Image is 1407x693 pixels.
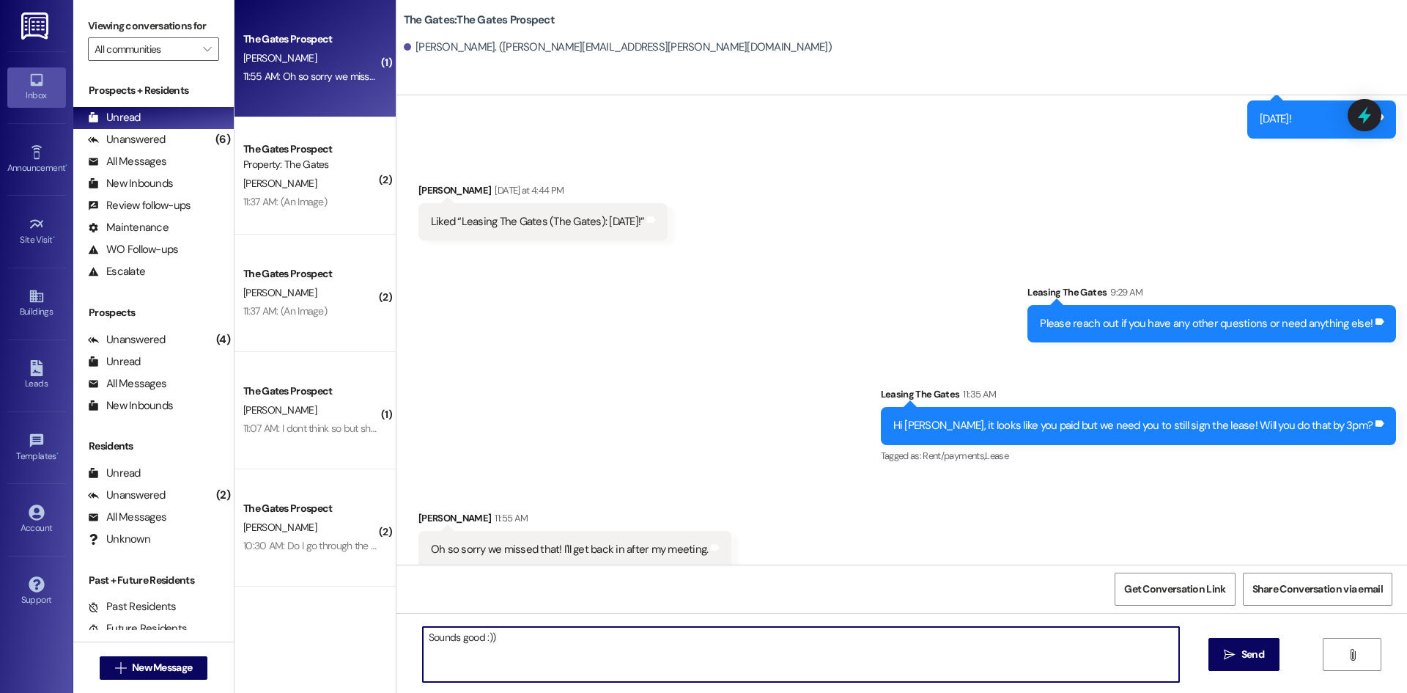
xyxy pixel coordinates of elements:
div: Unanswered [88,132,166,147]
a: Site Visit • [7,212,66,252]
div: Unanswered [88,488,166,503]
div: [PERSON_NAME]. ([PERSON_NAME][EMAIL_ADDRESS][PERSON_NAME][DOMAIN_NAME]) [404,40,832,55]
span: [PERSON_NAME] [243,177,317,190]
a: Account [7,500,66,540]
div: Escalate [88,264,145,279]
div: Past + Future Residents [73,573,234,588]
i:  [203,43,211,55]
i:  [1224,649,1235,661]
a: Buildings [7,284,66,323]
a: Support [7,572,66,612]
a: Inbox [7,67,66,107]
div: All Messages [88,510,166,525]
div: Unread [88,110,141,125]
div: 11:37 AM: (An Image) [243,195,327,208]
div: (2) [213,484,234,507]
div: 10:30 AM: Do I go through the app or an email? [243,539,442,552]
div: Maintenance [88,220,169,235]
div: Leasing The Gates [881,386,1397,407]
div: Unread [88,354,141,370]
div: Future Residents [88,621,187,637]
div: All Messages [88,154,166,169]
div: New Inbounds [88,176,173,191]
div: The Gates Prospect [243,142,379,157]
div: Unknown [88,532,150,547]
div: [PERSON_NAME] [418,510,732,531]
div: Tagged as: [881,445,1397,466]
div: Unread [88,466,141,481]
button: New Message [100,656,208,680]
div: Property: The Gates [243,157,379,172]
span: [PERSON_NAME] [243,286,317,299]
span: [PERSON_NAME] [243,51,317,65]
div: 11:55 AM: Oh so sorry we missed that! I'll get back in after my meeting. [243,70,538,83]
div: The Gates Prospect [243,384,379,399]
span: • [56,449,59,459]
div: Liked “Leasing The Gates (The Gates): [DATE]!” [431,214,645,230]
span: • [53,232,55,243]
textarea: Sounds good :)) [423,627,1179,682]
div: 11:07 AM: I dont think so but she sidn5 tell me that until after purchasing [243,422,544,435]
div: (4) [213,329,234,351]
button: Get Conversation Link [1115,573,1235,606]
span: [PERSON_NAME] [243,403,317,417]
div: Unanswered [88,332,166,348]
button: Send [1208,638,1279,671]
a: Leads [7,356,66,395]
label: Viewing conversations for [88,15,219,37]
input: All communities [95,37,196,61]
div: All Messages [88,376,166,392]
button: Share Conversation via email [1243,573,1392,606]
i:  [115,662,126,674]
div: New Inbounds [88,398,173,414]
div: The Gates Prospect [243,32,379,47]
div: 9:29 AM [1107,285,1142,300]
div: Prospects [73,305,234,320]
img: ResiDesk Logo [21,12,51,40]
div: [PERSON_NAME] [418,183,668,203]
span: Send [1241,647,1264,662]
span: • [65,161,67,171]
b: The Gates: The Gates Prospect [404,12,555,28]
div: (6) [212,128,234,151]
i:  [1347,649,1358,661]
div: Please reach out if you have any other questions or need anything else! [1040,316,1373,331]
span: New Message [132,660,192,675]
div: Past Residents [88,599,177,615]
div: Review follow-ups [88,198,191,213]
div: 11:35 AM [959,386,996,402]
div: The Gates Prospect [243,266,379,282]
div: 11:55 AM [491,510,528,526]
span: Share Conversation via email [1252,582,1383,597]
span: Rent/payments , [923,450,985,462]
div: Leasing The Gates [1027,285,1396,305]
span: Lease [985,450,1008,462]
div: [DATE] at 4:44 PM [491,183,564,198]
div: [DATE]! [1260,111,1291,127]
div: Hi [PERSON_NAME], it looks like you paid but we need you to still sign the lease! Will you do tha... [893,418,1373,433]
span: Get Conversation Link [1124,582,1225,597]
div: The Gates Prospect [243,501,379,516]
div: Prospects + Residents [73,83,234,98]
div: Residents [73,439,234,454]
div: WO Follow-ups [88,242,178,257]
div: Oh so sorry we missed that! I'll get back in after my meeting. [431,542,709,557]
span: [PERSON_NAME] [243,521,317,534]
div: 11:37 AM: (An Image) [243,304,327,318]
a: Templates • [7,428,66,468]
